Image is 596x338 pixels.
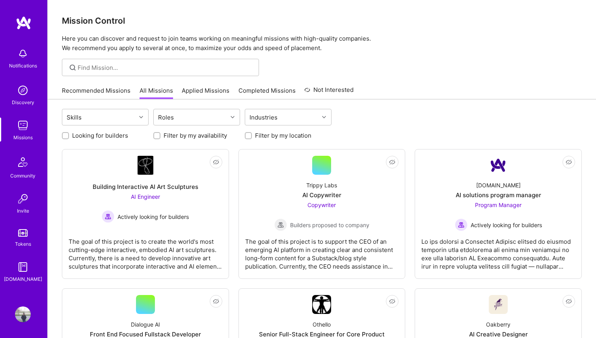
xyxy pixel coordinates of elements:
[78,63,253,72] input: Find Mission...
[15,240,31,248] div: Tokens
[182,86,229,99] a: Applied Missions
[15,46,31,62] img: bell
[245,156,399,272] a: Trippy LabsAI CopywriterCopywriter Builders proposed to companyBuilders proposed to companyThe go...
[156,112,176,123] div: Roles
[69,156,222,272] a: Company LogoBuilding Interactive AI Art SculpturesAI Engineer Actively looking for buildersActive...
[306,181,337,189] div: Trippy Labs
[245,231,399,271] div: The goal of this project is to support the CEO of an emerging AI platform in creating clear and c...
[15,118,31,133] img: teamwork
[455,218,467,231] img: Actively looking for builders
[62,86,130,99] a: Recommended Missions
[238,86,296,99] a: Completed Missions
[255,131,311,140] label: Filter by my location
[421,156,575,272] a: Company Logo[DOMAIN_NAME]AI solutions program managerProgram Manager Actively looking for builder...
[13,306,33,322] a: User Avatar
[313,320,331,329] div: Othello
[62,34,582,53] p: Here you can discover and request to join teams working on meaningful missions with high-quality ...
[312,295,331,314] img: Company Logo
[213,298,219,304] i: icon EyeClosed
[322,115,326,119] i: icon Chevron
[274,218,287,231] img: Builders proposed to company
[16,16,32,30] img: logo
[4,275,42,283] div: [DOMAIN_NAME]
[471,221,542,229] span: Actively looking for builders
[456,191,541,199] div: AI solutions program manager
[307,202,336,208] span: Copywriter
[93,183,198,191] div: Building Interactive AI Art Sculptures
[138,156,153,175] img: Company Logo
[17,207,29,215] div: Invite
[131,320,160,329] div: Dialogue AI
[231,115,235,119] i: icon Chevron
[10,172,35,180] div: Community
[15,82,31,98] img: discovery
[164,131,227,140] label: Filter by my availability
[476,181,521,189] div: [DOMAIN_NAME]
[139,115,143,119] i: icon Chevron
[304,85,354,99] a: Not Interested
[15,306,31,322] img: User Avatar
[18,229,28,237] img: tokens
[566,159,572,165] i: icon EyeClosed
[140,86,173,99] a: All Missions
[117,213,189,221] span: Actively looking for builders
[389,298,395,304] i: icon EyeClosed
[68,63,77,72] i: icon SearchGrey
[248,112,279,123] div: Industries
[486,320,510,329] div: Oakberry
[9,62,37,70] div: Notifications
[302,191,341,199] div: AI Copywriter
[389,159,395,165] i: icon EyeClosed
[15,259,31,275] img: guide book
[213,159,219,165] i: icon EyeClosed
[15,191,31,207] img: Invite
[12,98,34,106] div: Discovery
[13,133,33,142] div: Missions
[566,298,572,304] i: icon EyeClosed
[69,231,222,271] div: The goal of this project is to create the world's most cutting-edge interactive, embodied AI art ...
[290,221,369,229] span: Builders proposed to company
[65,112,84,123] div: Skills
[475,202,521,208] span: Program Manager
[62,16,582,26] h3: Mission Control
[13,153,32,172] img: Community
[131,193,160,200] span: AI Engineer
[421,231,575,271] div: Lo ips dolorsi a Consectet Adipisc elitsed do eiusmod temporin utla etdolorema ali enima min veni...
[72,131,128,140] label: Looking for builders
[102,210,114,223] img: Actively looking for builders
[489,156,508,175] img: Company Logo
[489,295,508,314] img: Company Logo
